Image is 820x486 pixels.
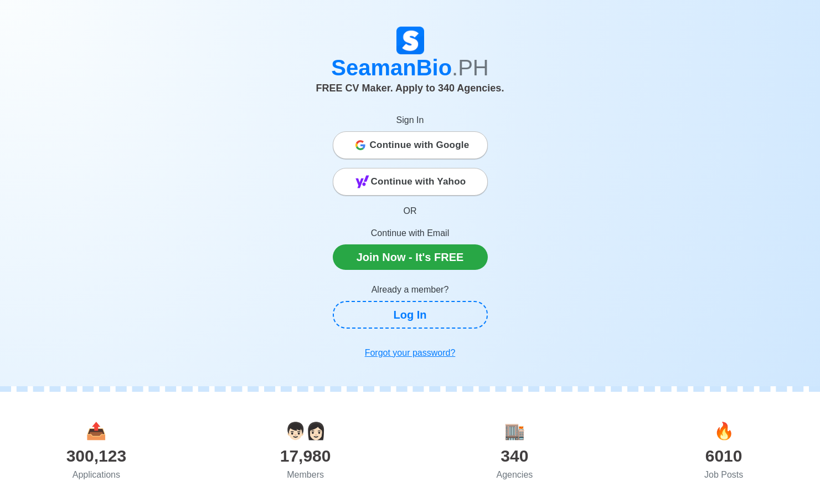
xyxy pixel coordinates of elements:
[333,342,488,364] a: Forgot your password?
[333,283,488,296] p: Already a member?
[333,301,488,329] a: Log In
[333,204,488,218] p: OR
[103,54,718,81] h1: SeamanBio
[714,422,734,440] span: jobs
[333,131,488,159] button: Continue with Google
[504,422,525,440] span: agencies
[201,468,410,482] div: Members
[201,443,410,468] div: 17,980
[285,422,326,440] span: users
[452,55,489,80] span: .PH
[365,348,456,357] u: Forgot your password?
[371,171,466,193] span: Continue with Yahoo
[333,168,488,196] button: Continue with Yahoo
[370,134,470,156] span: Continue with Google
[410,443,620,468] div: 340
[316,83,504,94] span: FREE CV Maker. Apply to 340 Agencies.
[396,27,424,54] img: Logo
[86,422,106,440] span: applications
[333,114,488,127] p: Sign In
[333,244,488,270] a: Join Now - It's FREE
[333,227,488,240] p: Continue with Email
[410,468,620,482] div: Agencies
